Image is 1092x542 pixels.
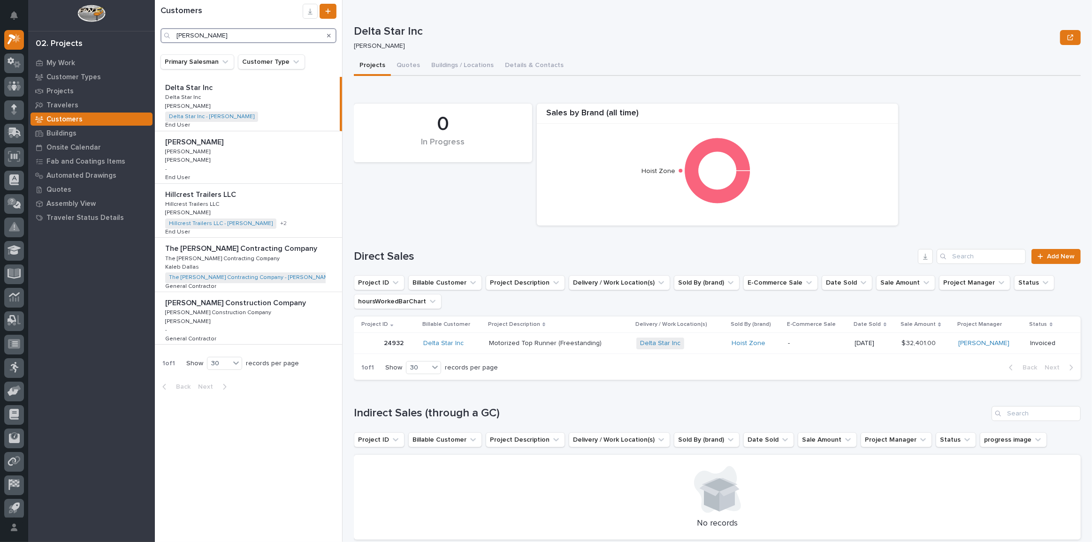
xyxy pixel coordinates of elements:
button: Sale Amount [798,432,857,447]
div: Sales by Brand (all time) [537,108,898,124]
p: Sold By (brand) [731,319,771,330]
h1: Direct Sales [354,250,914,263]
p: Assembly View [46,200,96,208]
p: Project ID [361,319,388,330]
h1: Indirect Sales (through a GC) [354,406,988,420]
a: Delta Star IncDelta Star Inc Delta Star IncDelta Star Inc [PERSON_NAME][PERSON_NAME] Delta Star I... [155,77,342,131]
div: 0 [370,113,516,136]
p: Traveler Status Details [46,214,124,222]
div: 02. Projects [36,39,83,49]
a: Fab and Coatings Items [28,154,155,168]
p: - [788,339,847,347]
a: Assembly View [28,196,155,211]
a: Delta Star Inc - [PERSON_NAME] [169,113,254,120]
p: Date Sold [854,319,881,330]
p: [PERSON_NAME] [165,155,212,164]
span: Back [1017,363,1037,372]
button: Delivery / Work Location(s) [569,432,670,447]
button: Status [1014,275,1054,290]
p: Automated Drawings [46,172,116,180]
button: Primary Salesman [160,54,234,69]
span: + 2 [280,221,287,226]
button: progress image [980,432,1047,447]
p: Project Manager [957,319,1002,330]
p: Delta Star Inc [165,92,203,101]
p: 1 of 1 [354,356,382,379]
p: Delta Star Inc [165,82,214,92]
button: Delivery / Work Location(s) [569,275,670,290]
p: $ 32,401.00 [901,338,938,347]
p: [PERSON_NAME] [165,136,225,147]
p: records per page [246,360,299,368]
p: Buildings [46,129,76,138]
p: Billable Customer [422,319,470,330]
button: Date Sold [822,275,872,290]
p: End User [165,227,192,235]
a: Delta Star Inc [640,339,680,347]
a: Buildings [28,126,155,140]
input: Search [160,28,336,43]
p: 1 of 1 [155,352,183,375]
button: Customer Type [238,54,305,69]
a: [PERSON_NAME][PERSON_NAME] [PERSON_NAME][PERSON_NAME] [PERSON_NAME][PERSON_NAME] -End UserEnd User [155,131,342,184]
button: Next [1041,363,1081,372]
a: Quotes [28,182,155,196]
p: Hillcrest Trailers LLC [165,188,238,199]
span: Add New [1047,253,1075,260]
a: The [PERSON_NAME] Contracting Company - [PERSON_NAME] [169,274,333,281]
a: Customers [28,112,155,126]
button: Sold By (brand) [674,432,740,447]
p: [PERSON_NAME] Construction Company [165,308,273,316]
p: records per page [445,364,498,372]
a: Automated Drawings [28,168,155,182]
input: Search [937,249,1026,264]
p: Invoiced [1031,339,1066,347]
p: [PERSON_NAME] [165,316,212,325]
span: Back [170,383,191,391]
p: Delta Star Inc [354,25,1056,38]
button: E-Commerce Sale [743,275,818,290]
button: Back [155,383,194,391]
p: [PERSON_NAME] [354,42,1053,50]
p: End User [165,120,192,128]
p: Motorized Top Runner (Freestanding) [489,338,603,347]
p: The [PERSON_NAME] Contracting Company [165,242,319,253]
p: End User [165,173,192,181]
a: Travelers [28,98,155,112]
a: Onsite Calendar [28,140,155,154]
p: [PERSON_NAME] [165,101,212,110]
p: Delivery / Work Location(s) [635,319,707,330]
p: [DATE] [855,339,894,347]
button: Sold By (brand) [674,275,740,290]
button: Project Description [486,275,565,290]
button: Next [194,383,234,391]
a: Traveler Status Details [28,211,155,225]
button: hoursWorkedBarChart [354,294,442,309]
a: My Work [28,56,155,70]
p: Hillcrest Trailers LLC [165,199,221,208]
button: Project Manager [939,275,1010,290]
p: My Work [46,59,75,68]
p: 24932 [384,338,405,347]
a: Hillcrest Trailers LLC - [PERSON_NAME] [169,220,273,227]
p: Show [385,364,402,372]
button: Billable Customer [408,275,482,290]
p: Kaleb Dallas [165,262,201,271]
a: Add New [1031,249,1081,264]
p: Projects [46,87,74,96]
a: Projects [28,84,155,98]
p: Fab and Coatings Items [46,158,125,166]
button: Billable Customer [408,432,482,447]
button: Details & Contacts [499,56,569,76]
button: Status [936,432,976,447]
p: General Contractor [165,281,218,290]
p: - [165,166,167,173]
a: The [PERSON_NAME] Contracting CompanyThe [PERSON_NAME] Contracting Company The [PERSON_NAME] Cont... [155,238,342,292]
div: Notifications [12,11,24,26]
p: Show [186,360,203,368]
p: Status [1030,319,1047,330]
p: Travelers [46,101,78,110]
p: Customers [46,115,83,124]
